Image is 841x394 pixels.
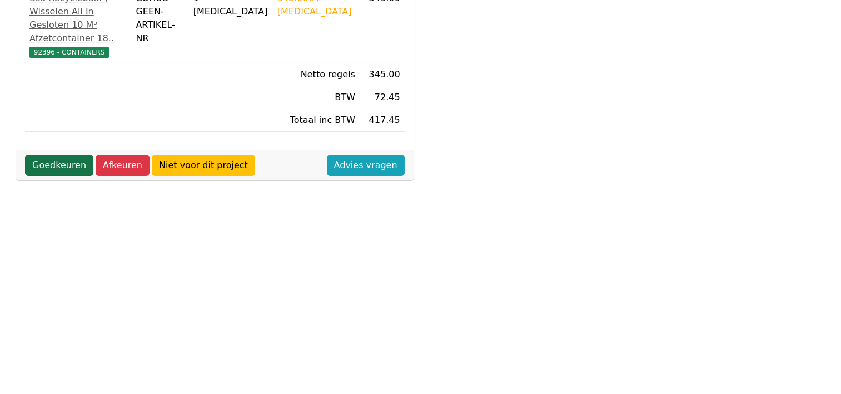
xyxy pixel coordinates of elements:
[360,63,405,86] td: 345.00
[273,63,360,86] td: Netto regels
[327,155,405,176] a: Advies vragen
[29,47,109,58] span: 92396 - CONTAINERS
[25,155,93,176] a: Goedkeuren
[360,86,405,109] td: 72.45
[273,86,360,109] td: BTW
[96,155,150,176] a: Afkeuren
[273,109,360,132] td: Totaal inc BTW
[152,155,255,176] a: Niet voor dit project
[360,109,405,132] td: 417.45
